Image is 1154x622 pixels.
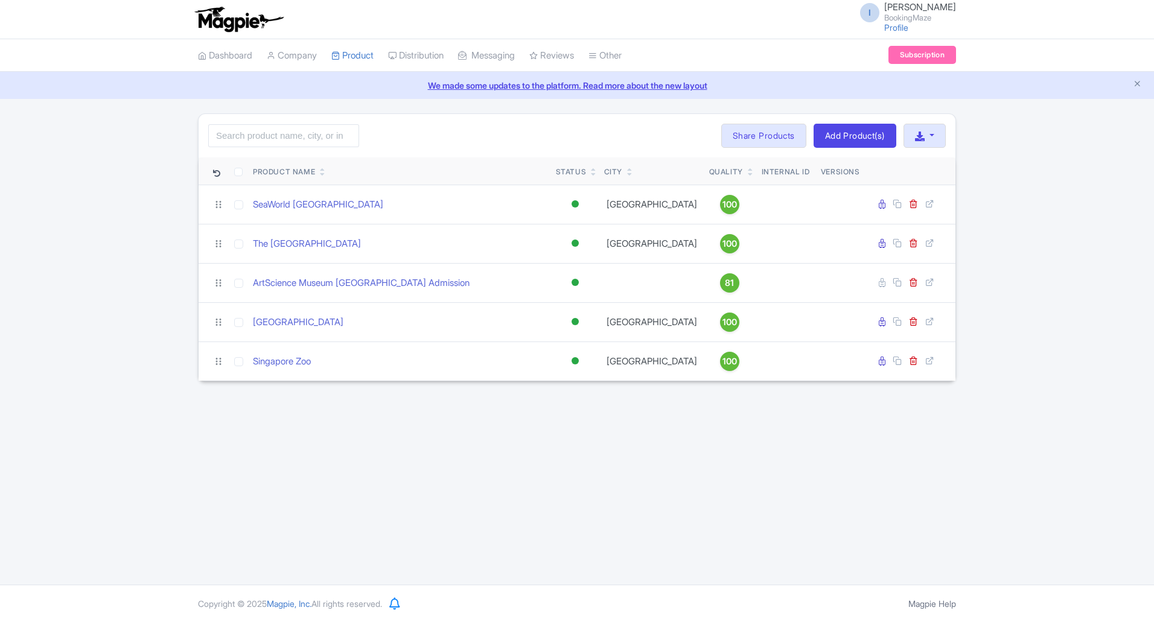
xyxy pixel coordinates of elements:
[599,302,704,341] td: [GEOGRAPHIC_DATA]
[709,352,750,371] a: 100
[599,185,704,224] td: [GEOGRAPHIC_DATA]
[709,234,750,253] a: 100
[253,237,361,251] a: The [GEOGRAPHIC_DATA]
[721,124,806,148] a: Share Products
[569,235,581,252] div: Active
[722,355,737,368] span: 100
[267,598,311,609] span: Magpie, Inc.
[599,224,704,263] td: [GEOGRAPHIC_DATA]
[388,39,444,72] a: Distribution
[569,195,581,213] div: Active
[709,195,750,214] a: 100
[725,276,734,290] span: 81
[529,39,574,72] a: Reviews
[884,22,908,33] a: Profile
[860,3,879,22] span: I
[458,39,515,72] a: Messaging
[331,39,374,72] a: Product
[755,157,816,185] th: Internal ID
[709,273,750,293] a: 81
[253,276,470,290] a: ArtScience Museum [GEOGRAPHIC_DATA] Admission
[198,39,252,72] a: Dashboard
[722,198,737,211] span: 100
[588,39,622,72] a: Other
[722,237,737,250] span: 100
[816,157,865,185] th: Versions
[569,352,581,370] div: Active
[569,313,581,331] div: Active
[888,46,956,64] a: Subscription
[853,2,956,22] a: I [PERSON_NAME] BookingMaze
[569,274,581,291] div: Active
[599,341,704,381] td: [GEOGRAPHIC_DATA]
[814,124,896,148] a: Add Product(s)
[192,6,285,33] img: logo-ab69f6fb50320c5b225c76a69d11143b.png
[709,167,743,177] div: Quality
[253,316,343,329] a: [GEOGRAPHIC_DATA]
[709,313,750,332] a: 100
[884,1,956,13] span: [PERSON_NAME]
[1133,78,1142,92] button: Close announcement
[884,14,956,22] small: BookingMaze
[7,79,1147,92] a: We made some updates to the platform. Read more about the new layout
[908,598,956,609] a: Magpie Help
[556,167,587,177] div: Status
[267,39,317,72] a: Company
[208,124,359,147] input: Search product name, city, or interal id
[604,167,622,177] div: City
[191,597,389,610] div: Copyright © 2025 All rights reserved.
[722,316,737,329] span: 100
[253,355,311,369] a: Singapore Zoo
[253,198,383,212] a: SeaWorld [GEOGRAPHIC_DATA]
[253,167,315,177] div: Product Name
